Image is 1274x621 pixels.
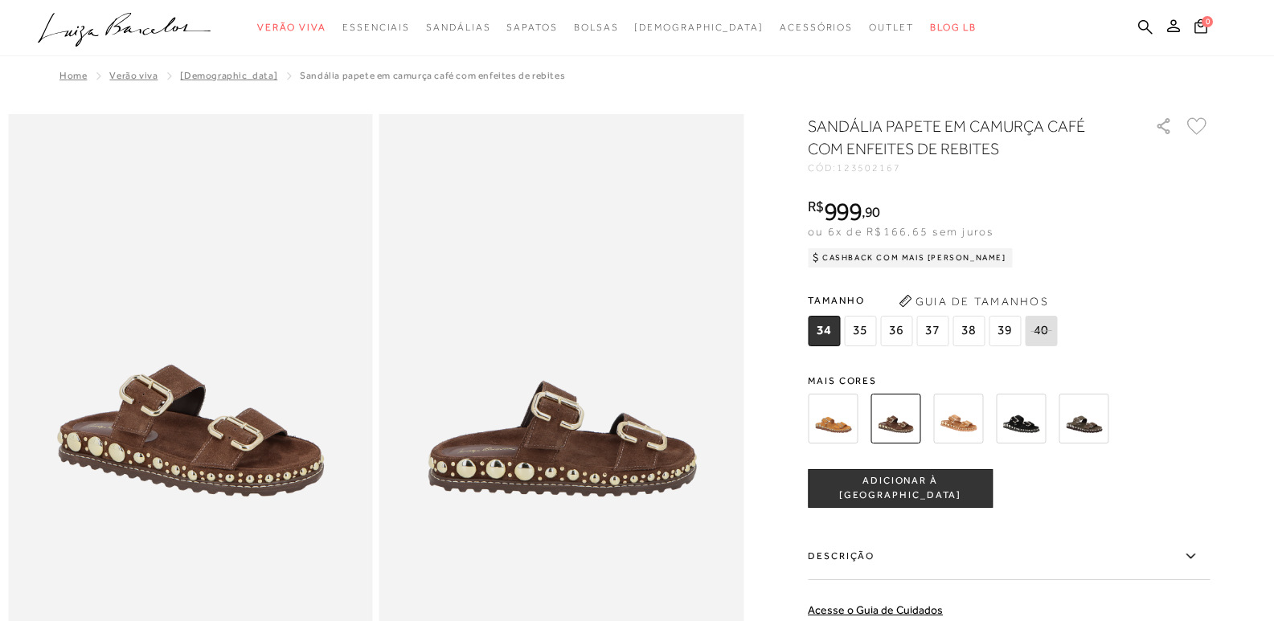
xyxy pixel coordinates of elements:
[574,22,619,33] span: Bolsas
[952,316,985,346] span: 38
[808,533,1210,580] label: Descrição
[808,248,1013,268] div: Cashback com Mais [PERSON_NAME]
[930,13,977,43] a: BLOG LB
[869,13,914,43] a: categoryNavScreenReaderText
[1190,18,1212,39] button: 0
[808,199,824,214] i: R$
[989,316,1021,346] span: 39
[257,13,326,43] a: categoryNavScreenReaderText
[342,22,410,33] span: Essenciais
[1202,16,1213,27] span: 0
[506,22,557,33] span: Sapatos
[865,203,880,220] span: 90
[1059,394,1108,443] img: SANDÁLIA PAPETE EM CAMURÇA VERDE TOMILHO COM ENFEITES DE REBITES
[257,22,326,33] span: Verão Viva
[180,70,277,81] a: [DEMOGRAPHIC_DATA]
[808,163,1129,173] div: CÓD:
[426,13,490,43] a: categoryNavScreenReaderText
[808,394,858,443] img: SANDÁLIA PAPETE EM CAMURÇA AMARELO AÇAFRÃO COM ENFEITES DE REBITES
[506,13,557,43] a: categoryNavScreenReaderText
[808,376,1210,386] span: Mais cores
[574,13,619,43] a: categoryNavScreenReaderText
[808,225,993,238] span: ou 6x de R$166,65 sem juros
[300,70,565,81] span: SANDÁLIA PAPETE EM CAMURÇA CAFÉ COM ENFEITES DE REBITES
[808,316,840,346] span: 34
[996,394,1046,443] img: SANDÁLIA PAPETE EM CAMURÇA PRETA COM ENFEITES DE REBITES
[780,13,853,43] a: categoryNavScreenReaderText
[634,22,764,33] span: [DEMOGRAPHIC_DATA]
[880,316,912,346] span: 36
[808,603,943,616] a: Acesse o Guia de Cuidados
[933,394,983,443] img: SANDÁLIA PAPETE EM CAMURÇA CARAMELO COM ENFEITES DE REBITES
[808,115,1109,160] h1: SANDÁLIA PAPETE EM CAMURÇA CAFÉ COM ENFEITES DE REBITES
[862,205,880,219] i: ,
[930,22,977,33] span: BLOG LB
[870,394,920,443] img: SANDÁLIA PAPETE EM CAMURÇA CAFÉ COM ENFEITES DE REBITES
[844,316,876,346] span: 35
[916,316,948,346] span: 37
[808,469,993,508] button: ADICIONAR À [GEOGRAPHIC_DATA]
[634,13,764,43] a: noSubCategoriesText
[59,70,87,81] a: Home
[808,288,1061,313] span: Tamanho
[837,162,901,174] span: 123502167
[780,22,853,33] span: Acessórios
[869,22,914,33] span: Outlet
[893,288,1054,314] button: Guia de Tamanhos
[342,13,410,43] a: categoryNavScreenReaderText
[809,474,992,502] span: ADICIONAR À [GEOGRAPHIC_DATA]
[824,197,862,226] span: 999
[426,22,490,33] span: Sandálias
[109,70,158,81] a: Verão Viva
[1025,316,1057,346] span: 40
